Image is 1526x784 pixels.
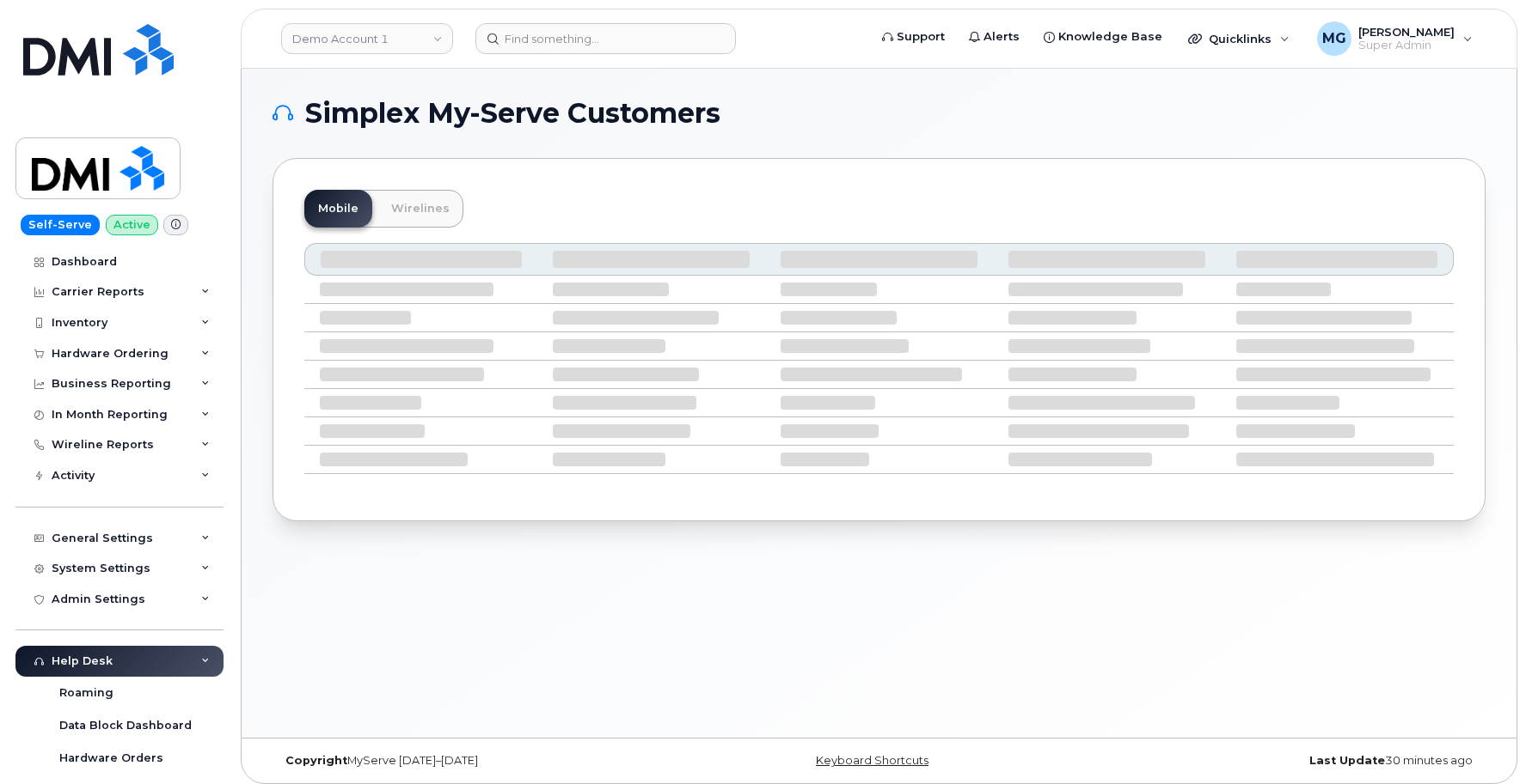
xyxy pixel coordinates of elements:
[285,754,347,767] strong: Copyright
[273,754,677,768] div: MyServe [DATE]–[DATE]
[305,100,720,126] span: Simplex My-Serve Customers
[304,190,372,228] a: Mobile
[1082,754,1486,768] div: 30 minutes ago
[377,190,463,228] a: Wirelines
[816,754,928,767] a: Keyboard Shortcuts
[1309,754,1385,767] strong: Last Update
